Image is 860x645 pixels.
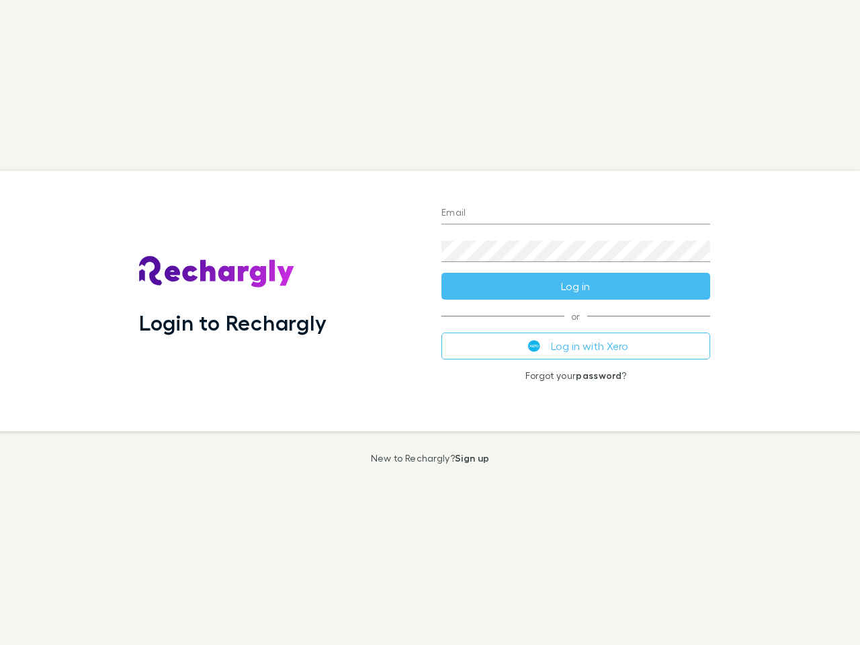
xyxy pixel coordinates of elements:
img: Xero's logo [528,340,540,352]
p: Forgot your ? [441,370,710,381]
p: New to Rechargly? [371,453,490,464]
button: Log in with Xero [441,333,710,359]
img: Rechargly's Logo [139,256,295,288]
h1: Login to Rechargly [139,310,327,335]
button: Log in [441,273,710,300]
a: Sign up [455,452,489,464]
a: password [576,370,621,381]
